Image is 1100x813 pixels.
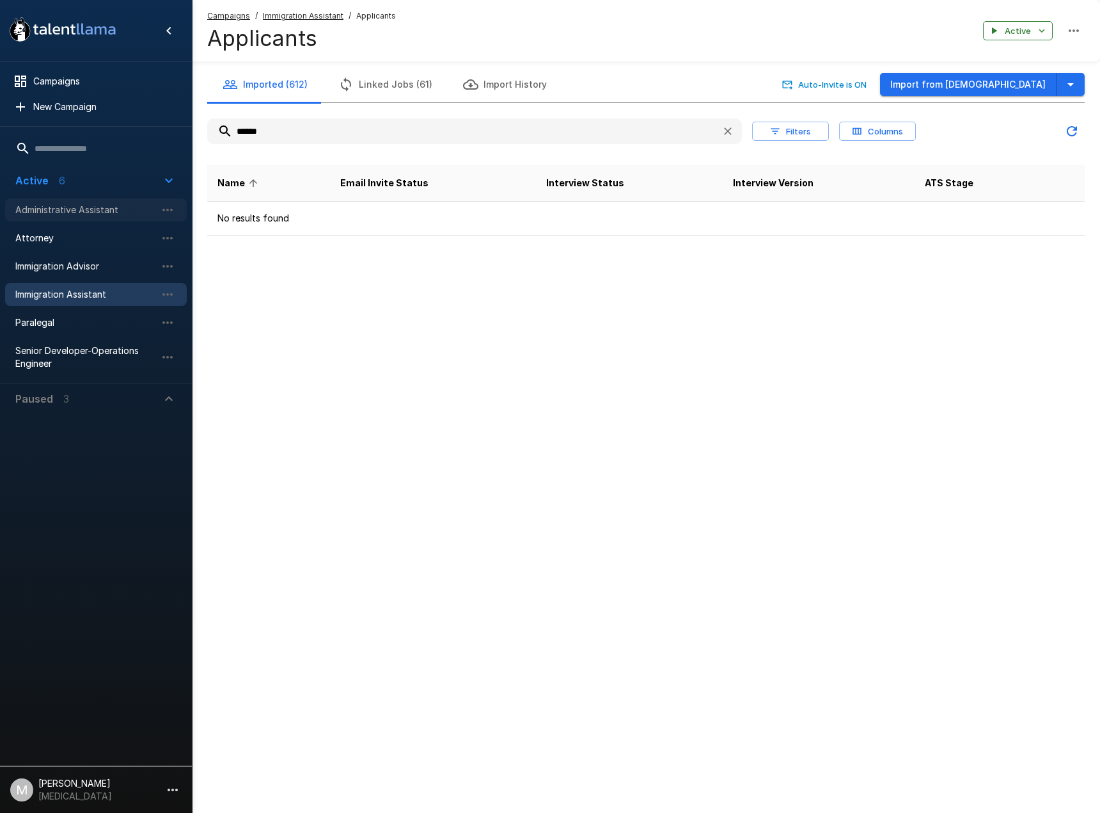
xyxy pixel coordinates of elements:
span: ATS Stage [925,175,973,191]
span: / [349,10,351,22]
button: Imported (612) [207,67,323,102]
span: Email Invite Status [340,175,428,191]
button: Filters [752,122,829,141]
button: Updated Today - 3:06 PM [1059,118,1085,144]
span: / [255,10,258,22]
span: Applicants [356,10,396,22]
span: Interview Status [546,175,624,191]
td: No results found [207,202,1046,236]
button: Active [983,21,1053,41]
span: Interview Version [733,175,813,191]
button: Auto-Invite is ON [780,75,870,95]
u: Immigration Assistant [263,11,343,20]
button: Import History [448,67,562,102]
button: Import from [DEMOGRAPHIC_DATA] [880,73,1057,97]
button: Columns [839,122,916,141]
h4: Applicants [207,25,396,52]
button: Linked Jobs (61) [323,67,448,102]
u: Campaigns [207,11,250,20]
span: Name [217,175,262,191]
